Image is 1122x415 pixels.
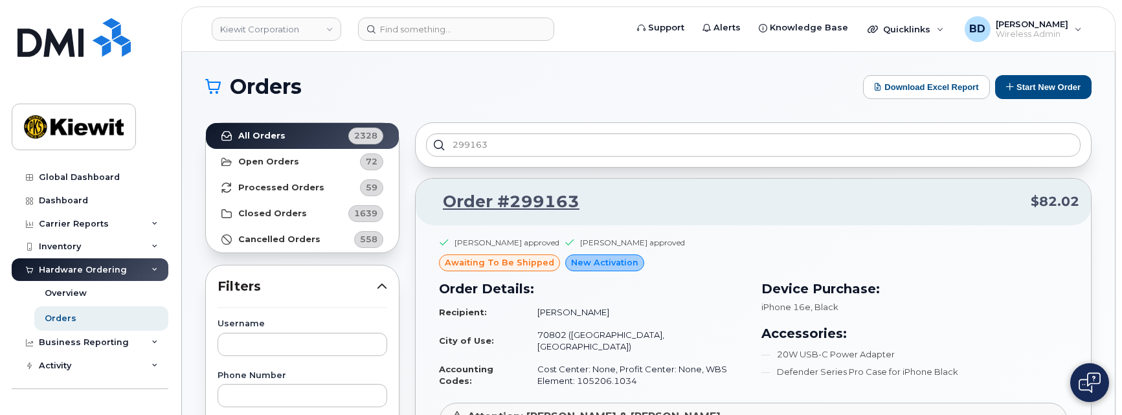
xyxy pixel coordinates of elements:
button: Start New Order [995,75,1092,99]
span: New Activation [571,256,638,269]
li: 20W USB-C Power Adapter [761,348,1068,361]
span: awaiting to be shipped [445,256,554,269]
strong: Accounting Codes: [439,364,493,387]
span: , Black [811,302,838,312]
span: 2328 [354,129,377,142]
div: [PERSON_NAME] approved [454,237,559,248]
a: Order #299163 [427,190,579,214]
strong: City of Use: [439,335,494,346]
a: Cancelled Orders558 [206,227,399,252]
td: [PERSON_NAME] [526,301,746,324]
span: $82.02 [1031,192,1079,211]
div: [PERSON_NAME] approved [580,237,685,248]
strong: All Orders [238,131,286,141]
span: 558 [360,233,377,245]
a: All Orders2328 [206,123,399,149]
li: Defender Series Pro Case for iPhone Black [761,366,1068,378]
strong: Cancelled Orders [238,234,320,245]
h3: Order Details: [439,279,746,298]
input: Search in orders [426,133,1081,157]
span: 72 [366,155,377,168]
a: Open Orders72 [206,149,399,175]
span: iPhone 16e [761,302,811,312]
td: 70802 ([GEOGRAPHIC_DATA], [GEOGRAPHIC_DATA]) [526,324,746,358]
a: Closed Orders1639 [206,201,399,227]
button: Download Excel Report [863,75,990,99]
label: Username [218,320,387,328]
span: 1639 [354,207,377,219]
h3: Device Purchase: [761,279,1068,298]
h3: Accessories: [761,324,1068,343]
label: Phone Number [218,372,387,380]
strong: Processed Orders [238,183,324,193]
td: Cost Center: None, Profit Center: None, WBS Element: 105206.1034 [526,358,746,392]
a: Processed Orders59 [206,175,399,201]
strong: Open Orders [238,157,299,167]
span: Filters [218,277,377,296]
strong: Recipient: [439,307,487,317]
img: Open chat [1079,372,1101,393]
span: Orders [230,77,302,96]
span: 59 [366,181,377,194]
strong: Closed Orders [238,208,307,219]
